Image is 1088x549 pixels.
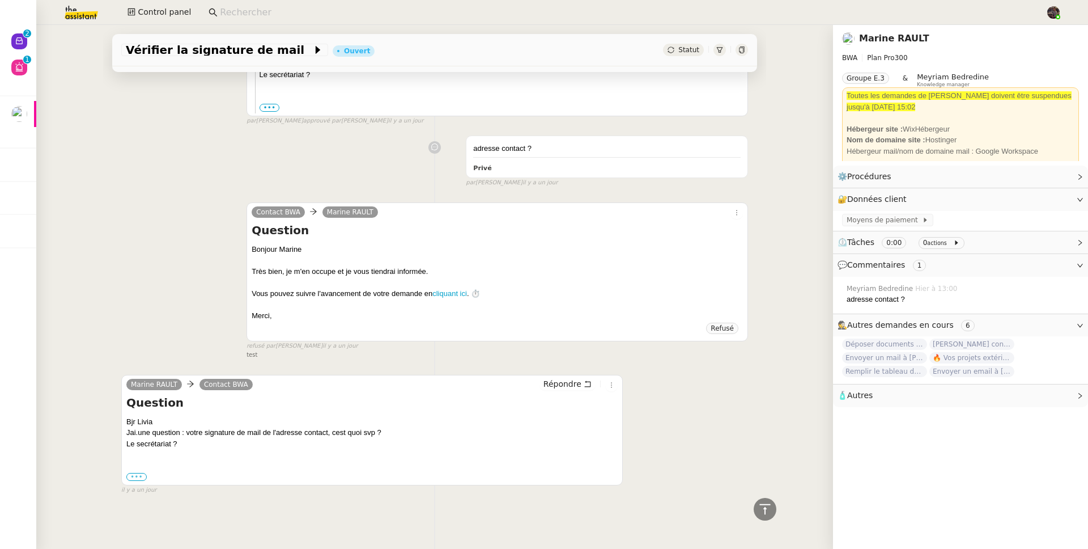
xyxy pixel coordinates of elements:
[842,352,927,364] span: Envoyer un mail à [PERSON_NAME]
[23,56,31,64] nz-badge-sup: 1
[838,193,911,206] span: 🔐
[917,73,989,81] span: Meyriam Bedredine
[252,288,743,299] div: Vous pouvez suivre l'avancement de votre demande en . ⏱️
[711,324,734,332] span: Refusé
[847,134,1074,146] div: Hostinger
[847,125,903,133] strong: Hébergeur site :
[833,314,1088,336] div: 🕵️Autres demandes en cours 6
[842,366,927,377] span: Remplir le tableau des lots
[126,44,312,56] span: Vérifier la signature de mail
[246,116,423,126] small: [PERSON_NAME] [PERSON_NAME]
[252,310,743,322] div: Merci,
[917,73,989,87] app-user-label: Knowledge manager
[432,289,467,298] a: cliquant ici
[252,222,743,238] h4: Question
[859,33,929,44] a: Marine RAULT
[252,244,743,255] div: Bonjour Marine
[842,73,889,84] nz-tag: Groupe E.3
[895,54,908,62] span: 300
[23,29,31,37] nz-badge-sup: 2
[303,116,341,126] span: approuvé par
[344,48,370,54] div: Ouvert
[833,254,1088,276] div: 💬Commentaires 1
[833,231,1088,254] div: ⏲️Tâches 0:00 0actions
[847,146,1074,157] div: Hébergeur mail/nom de domaine mail : Google Workspace
[260,104,280,112] label: •••
[833,166,1088,188] div: ⚙️Procédures
[838,260,930,269] span: 💬
[199,379,253,390] a: Contact BWA
[246,352,257,358] span: test
[260,69,743,81] div: Le secrétariat ?
[1047,6,1060,19] img: 2af2e8ed-4e7a-4339-b054-92d163d57814
[25,56,29,66] p: 1
[929,352,1014,364] span: 🔥 Vos projets extérieurs à prix remisés, c’est maintenant ou jamais !
[867,54,894,62] span: Plan Pro
[522,178,558,188] span: il y a un jour
[847,195,907,204] span: Données client
[847,320,954,330] span: Autres demandes en cours
[847,91,1072,111] span: Toutes les demandes de [PERSON_NAME] doivent être suspendues jusqu'à [DATE] 15:02
[246,341,358,351] small: [PERSON_NAME]
[847,284,915,294] span: Meyriam Bedredine
[833,385,1088,407] div: 🧴Autres
[126,395,618,411] h4: Question
[246,341,275,351] span: refusé par
[913,260,926,271] nz-tag: 1
[220,5,1034,20] input: Rechercher
[466,178,475,188] span: par
[252,207,305,217] a: Contact BWA
[388,116,423,126] span: il y a un jour
[126,438,618,450] div: Le secrétariat ?
[833,188,1088,210] div: 🔐Données client
[929,339,1014,350] span: [PERSON_NAME] contrat d'archi sur site de l'ordre
[927,240,947,246] small: actions
[847,136,925,144] strong: Nom de domaine site :
[121,5,198,20] button: Control panel
[126,427,618,438] div: Jai.une question : votre signature de mail de l'adresse contact, cest quoi svp ?
[473,164,491,172] b: Privé
[473,143,741,154] div: adresse contact ?
[847,260,905,269] span: Commentaires
[842,32,855,45] img: users%2Fo4K84Ijfr6OOM0fa5Hz4riIOf4g2%2Favatar%2FChatGPT%20Image%201%20aou%CC%82t%202025%2C%2010_2...
[842,54,857,62] span: BWA
[11,106,27,122] img: users%2FAXgjBsdPtrYuxuZvIJjRexEdqnq2%2Favatar%2F1599931753966.jpeg
[322,341,358,351] span: il y a un jour
[847,172,891,181] span: Procédures
[903,73,908,87] span: &
[838,320,979,330] span: 🕵️
[847,391,873,400] span: Autres
[322,207,378,217] a: Marine RAULT
[539,378,596,390] button: Répondre
[543,378,581,390] span: Répondre
[246,116,256,126] span: par
[915,284,959,294] span: Hier à 13:00
[842,339,927,350] span: Déposer documents sur espace OPCO
[847,294,1079,305] div: adresse contact ?
[121,485,156,495] span: il y a un jour
[917,82,970,88] span: Knowledge manager
[847,238,874,247] span: Tâches
[25,29,29,40] p: 2
[838,238,969,247] span: ⏲️
[126,416,618,428] div: Bjr Livia
[126,473,147,481] label: •••
[929,366,1014,377] span: Envoyer un email à [EMAIL_ADDRESS][DOMAIN_NAME]
[961,320,975,331] nz-tag: 6
[838,170,896,183] span: ⚙️
[466,178,558,188] small: [PERSON_NAME]
[882,237,906,248] nz-tag: 0:00
[138,6,191,19] span: Control panel
[678,46,699,54] span: Statut
[126,379,182,390] a: Marine RAULT
[847,124,1074,135] div: WixHébergeur
[838,391,873,400] span: 🧴
[847,214,922,226] span: Moyens de paiement
[252,266,743,277] div: Très bien, je m'en occupe et je vous tiendrai informée.
[923,239,928,247] span: 0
